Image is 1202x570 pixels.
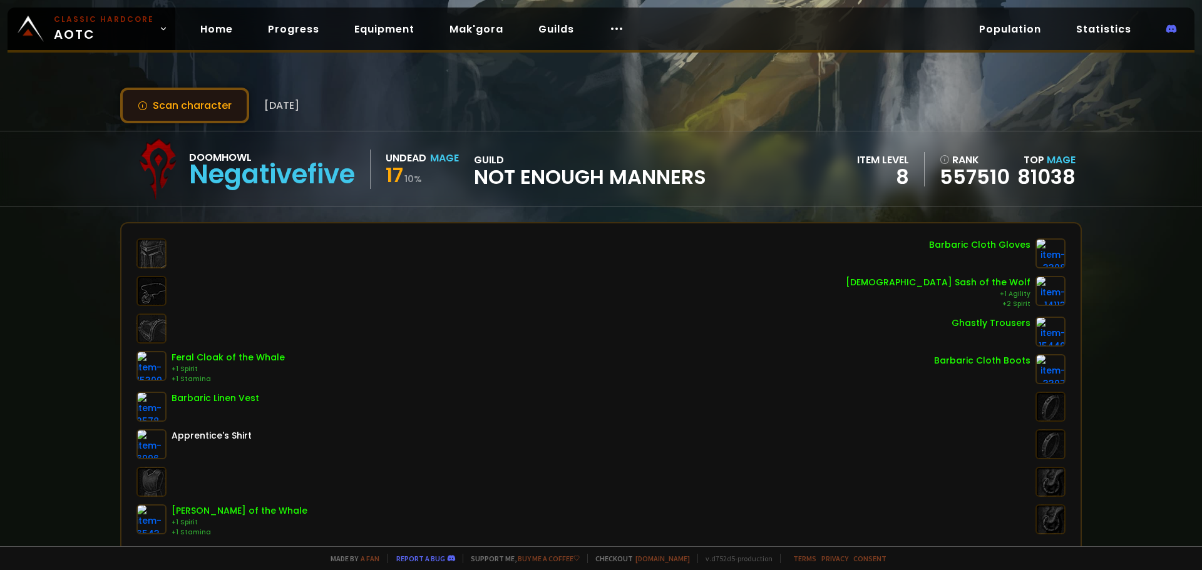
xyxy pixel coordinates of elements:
img: item-6543 [136,504,167,534]
div: +1 Agility [846,289,1030,299]
div: +1 Spirit [172,517,307,527]
a: 557510 [940,168,1010,186]
a: Equipment [344,16,424,42]
div: +2 Spirit [846,299,1030,309]
div: +1 Stamina [172,374,285,384]
a: Report a bug [396,554,445,563]
img: item-15309 [136,351,167,381]
div: +1 Stamina [172,527,307,537]
div: Negativefive [189,165,355,184]
a: Guilds [528,16,584,42]
div: Barbaric Linen Vest [172,392,259,405]
div: item level [857,152,909,168]
span: v. d752d5 - production [697,554,773,563]
div: rank [940,152,1010,168]
img: item-6096 [136,429,167,459]
span: Not Enough Manners [474,168,706,186]
a: Consent [853,554,886,563]
small: Classic Hardcore [54,14,154,25]
div: Feral Cloak of the Whale [172,351,285,364]
span: [DATE] [264,98,299,113]
div: Mage [430,150,459,166]
div: Doomhowl [189,150,355,165]
div: Barbaric Cloth Boots [934,354,1030,367]
div: Undead [386,150,426,166]
span: Made by [323,554,379,563]
a: a fan [361,554,379,563]
span: Support me, [463,554,580,563]
img: item-2578 [136,392,167,422]
div: [DEMOGRAPHIC_DATA] Sash of the Wolf [846,276,1030,289]
span: AOTC [54,14,154,44]
button: Scan character [120,88,249,123]
img: item-3307 [1035,354,1066,384]
a: Classic HardcoreAOTC [8,8,175,50]
img: item-3308 [1035,238,1066,268]
span: Mage [1047,153,1076,167]
a: Progress [258,16,329,42]
span: Checkout [587,554,690,563]
div: Barbaric Cloth Gloves [929,238,1030,252]
a: Privacy [821,554,848,563]
div: 8 [857,168,909,186]
a: Terms [793,554,816,563]
small: 10 % [404,173,422,185]
div: [PERSON_NAME] of the Whale [172,504,307,517]
div: Apprentice's Shirt [172,429,252,442]
a: Statistics [1066,16,1141,42]
a: Population [969,16,1051,42]
a: Mak'gora [439,16,513,42]
a: 81038 [1017,163,1076,191]
div: guild [474,152,706,186]
a: Home [190,16,243,42]
a: [DOMAIN_NAME] [635,554,690,563]
a: Buy me a coffee [518,554,580,563]
img: item-15449 [1035,317,1066,347]
div: +1 Spirit [172,364,285,374]
span: 17 [386,161,403,189]
div: Top [1017,152,1076,168]
img: item-14113 [1035,276,1066,306]
div: Ghastly Trousers [952,317,1030,330]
